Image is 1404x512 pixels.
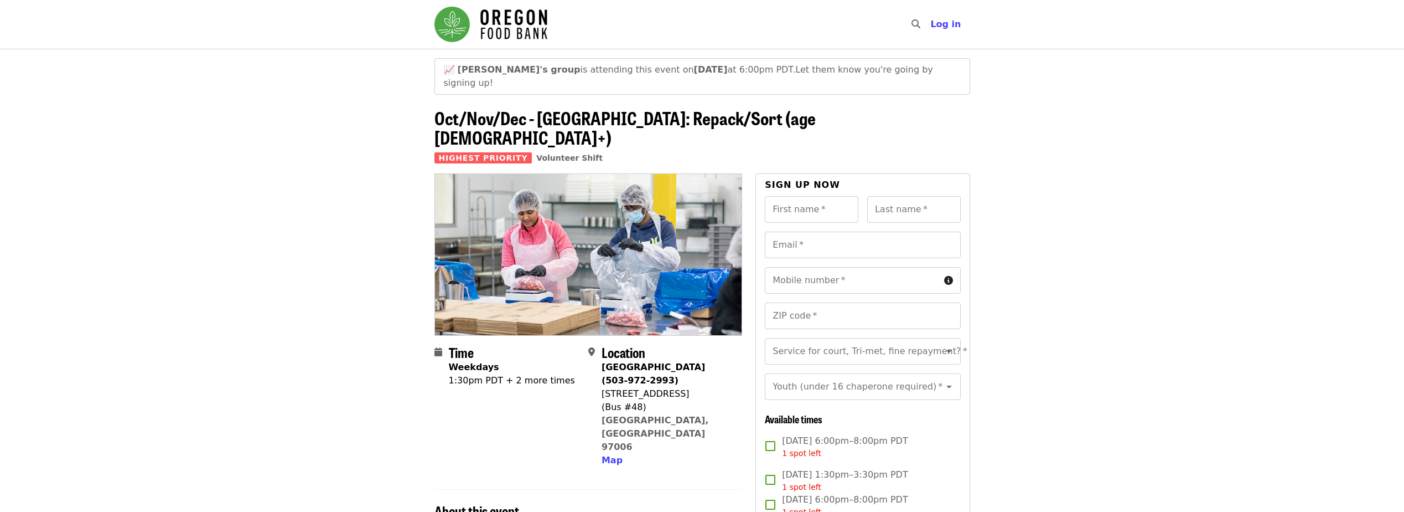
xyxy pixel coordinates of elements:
span: Time [449,342,474,362]
span: [DATE] 1:30pm–3:30pm PDT [782,468,908,493]
input: ZIP code [765,303,960,329]
input: First name [765,196,858,223]
span: [DATE] 6:00pm–8:00pm PDT [782,434,908,459]
button: Open [941,379,957,395]
span: Highest Priority [434,152,532,163]
div: [STREET_ADDRESS] [602,387,733,401]
i: search icon [911,19,920,29]
img: Oregon Food Bank - Home [434,7,547,42]
button: Log in [921,13,970,35]
strong: [DATE] [694,64,728,75]
a: Volunteer Shift [536,153,603,162]
i: circle-info icon [944,275,953,286]
strong: [PERSON_NAME]'s group [458,64,581,75]
input: Last name [867,196,961,223]
button: Open [941,344,957,359]
span: Map [602,455,623,465]
span: is attending this event on at 6:00pm PDT. [458,64,796,75]
i: calendar icon [434,347,442,357]
input: Mobile number [765,267,939,294]
span: Oct/Nov/Dec - [GEOGRAPHIC_DATA]: Repack/Sort (age [DEMOGRAPHIC_DATA]+) [434,105,816,150]
div: (Bus #48) [602,401,733,414]
span: 1 spot left [782,483,821,491]
span: Location [602,342,645,362]
span: 1 spot left [782,449,821,458]
span: Sign up now [765,180,840,190]
div: 1:30pm PDT + 2 more times [449,374,575,387]
input: Search [927,11,936,38]
a: [GEOGRAPHIC_DATA], [GEOGRAPHIC_DATA] 97006 [602,415,709,452]
i: map-marker-alt icon [588,347,595,357]
span: Available times [765,412,822,426]
img: Oct/Nov/Dec - Beaverton: Repack/Sort (age 10+) organized by Oregon Food Bank [435,174,742,335]
span: Log in [930,19,961,29]
strong: Weekdays [449,362,499,372]
span: growth emoji [444,64,455,75]
input: Email [765,232,960,258]
button: Map [602,454,623,467]
strong: [GEOGRAPHIC_DATA] (503-972-2993) [602,362,705,386]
